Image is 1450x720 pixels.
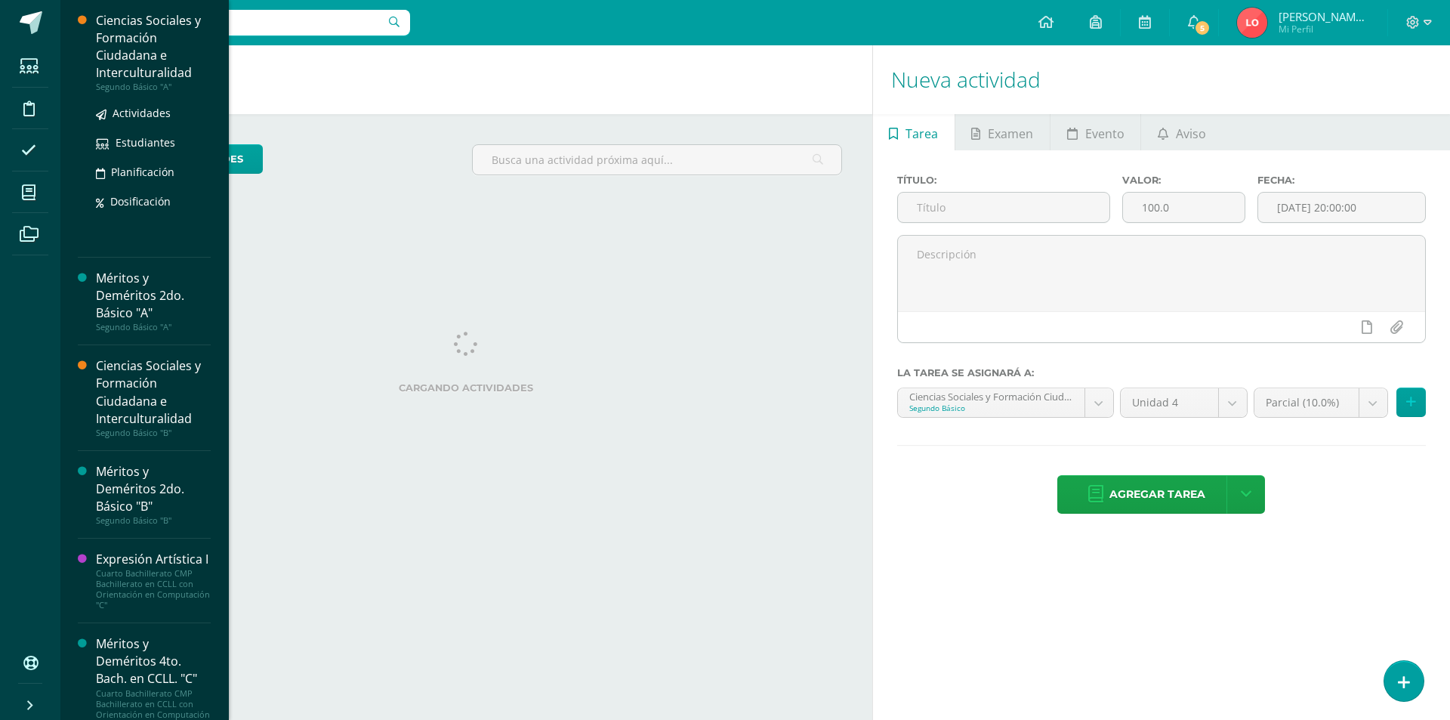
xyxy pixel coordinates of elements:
span: Unidad 4 [1132,388,1207,417]
div: Cuarto Bachillerato CMP Bachillerato en CCLL con Orientación en Computación "C" [96,568,211,610]
span: Agregar tarea [1109,476,1205,513]
span: Tarea [905,116,938,152]
a: Méritos y Deméritos 2do. Básico "A"Segundo Básico "A" [96,270,211,332]
span: 5 [1194,20,1211,36]
a: Ciencias Sociales y Formación Ciudadana e InterculturalidadSegundo Básico "B" [96,357,211,437]
span: [PERSON_NAME] de [PERSON_NAME] [1279,9,1369,24]
h1: Nueva actividad [891,45,1432,114]
a: Unidad 4 [1121,388,1247,417]
span: Dosificación [110,194,171,209]
div: Segundo Básico "A" [96,82,211,92]
div: Segundo Básico [909,403,1073,413]
div: Ciencias Sociales y Formación Ciudadana e Interculturalidad [96,357,211,427]
a: Aviso [1141,114,1222,150]
span: Evento [1085,116,1125,152]
a: Evento [1050,114,1140,150]
div: Segundo Básico "B" [96,428,211,438]
a: Méritos y Deméritos 2do. Básico "B"Segundo Básico "B" [96,463,211,526]
input: Fecha de entrega [1258,193,1425,222]
span: Actividades [113,106,171,120]
a: Ciencias Sociales y Formación Ciudadana e InterculturalidadSegundo Básico "A" [96,12,211,92]
span: Aviso [1176,116,1206,152]
div: Ciencias Sociales y Formación Ciudadana e Interculturalidad [96,12,211,82]
input: Título [898,193,1109,222]
a: Examen [955,114,1050,150]
div: Méritos y Deméritos 4to. Bach. en CCLL. "C" [96,635,211,688]
a: Estudiantes [96,134,211,151]
span: Parcial (10.0%) [1266,388,1347,417]
a: Actividades [96,104,211,122]
div: Segundo Básico "A" [96,322,211,332]
div: Ciencias Sociales y Formación Ciudadana e Interculturalidad 'A' [909,388,1073,403]
img: 1a4455a17abe8e661e4fee09cdba458f.png [1237,8,1267,38]
div: Expresión Artística I [96,551,211,568]
input: Busca un usuario... [70,10,410,36]
label: Cargando actividades [91,382,842,394]
span: Estudiantes [116,135,175,150]
a: Parcial (10.0%) [1254,388,1387,417]
span: Examen [988,116,1033,152]
label: Valor: [1122,175,1245,186]
label: La tarea se asignará a: [897,367,1426,379]
span: Planificación [111,165,174,179]
label: Título: [897,175,1110,186]
div: Méritos y Deméritos 2do. Básico "B" [96,463,211,515]
div: Méritos y Deméritos 2do. Básico "A" [96,270,211,322]
a: Planificación [96,163,211,181]
a: Ciencias Sociales y Formación Ciudadana e Interculturalidad 'A'Segundo Básico [898,388,1113,417]
a: Dosificación [96,193,211,210]
a: Tarea [873,114,955,150]
span: Mi Perfil [1279,23,1369,36]
input: Puntos máximos [1123,193,1245,222]
div: Segundo Básico "B" [96,515,211,526]
input: Busca una actividad próxima aquí... [473,145,841,175]
a: Expresión Artística ICuarto Bachillerato CMP Bachillerato en CCLL con Orientación en Computación "C" [96,551,211,610]
h1: Actividades [79,45,854,114]
label: Fecha: [1257,175,1426,186]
